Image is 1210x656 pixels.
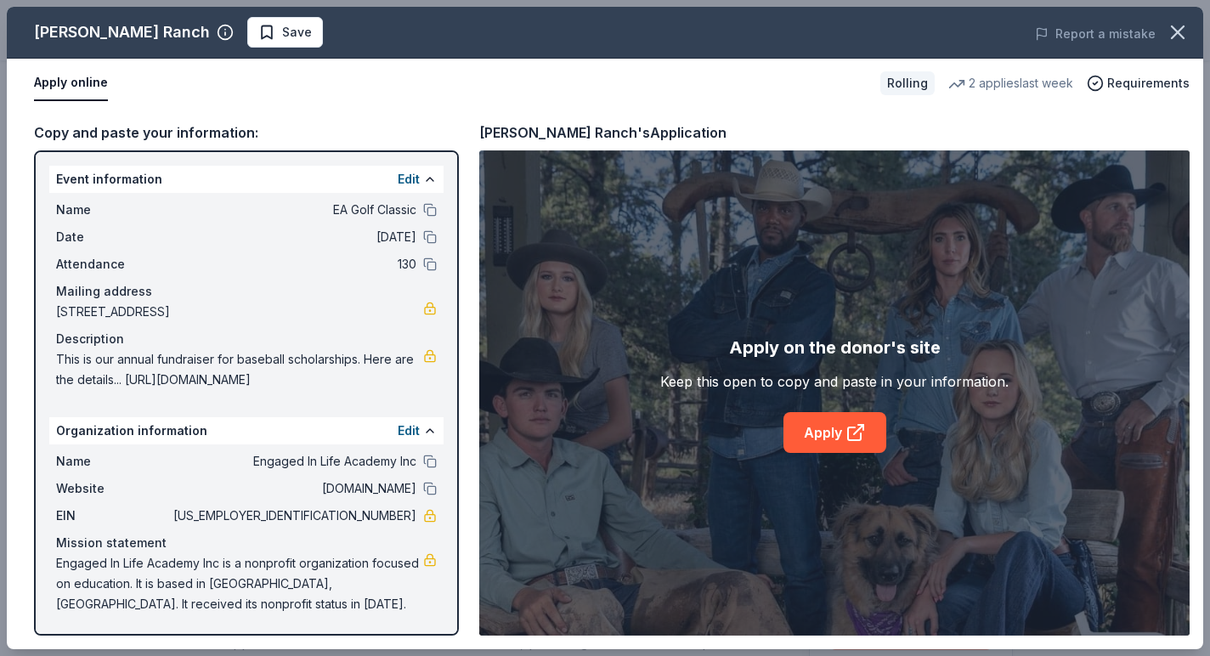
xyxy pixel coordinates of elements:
span: This is our annual fundraiser for baseball scholarships. Here are the details... [URL][DOMAIN_NAME] [56,349,423,390]
span: [US_EMPLOYER_IDENTIFICATION_NUMBER] [170,506,416,526]
span: EA Golf Classic [170,200,416,220]
div: Mailing address [56,281,437,302]
span: Attendance [56,254,170,274]
button: Save [247,17,323,48]
span: Date [56,227,170,247]
span: 130 [170,254,416,274]
span: Requirements [1107,73,1190,93]
div: Organization information [49,417,444,444]
span: Engaged In Life Academy Inc [170,451,416,472]
div: [PERSON_NAME] Ranch's Application [479,122,727,144]
div: 2 applies last week [948,73,1073,93]
div: Description [56,329,437,349]
span: EIN [56,506,170,526]
div: Copy and paste your information: [34,122,459,144]
span: Website [56,478,170,499]
button: Requirements [1087,73,1190,93]
span: Name [56,451,170,472]
span: [STREET_ADDRESS] [56,302,423,322]
button: Edit [398,421,420,441]
button: Edit [398,169,420,189]
a: Apply [783,412,886,453]
button: Report a mistake [1035,24,1156,44]
div: Rolling [880,71,935,95]
button: Apply online [34,65,108,101]
span: [DOMAIN_NAME] [170,478,416,499]
div: Event information [49,166,444,193]
div: Mission statement [56,533,437,553]
span: Engaged In Life Academy Inc is a nonprofit organization focused on education. It is based in [GEO... [56,553,423,614]
span: Name [56,200,170,220]
div: Apply on the donor's site [729,334,941,361]
span: [DATE] [170,227,416,247]
div: Keep this open to copy and paste in your information. [660,371,1009,392]
span: Save [282,22,312,42]
div: [PERSON_NAME] Ranch [34,19,210,46]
